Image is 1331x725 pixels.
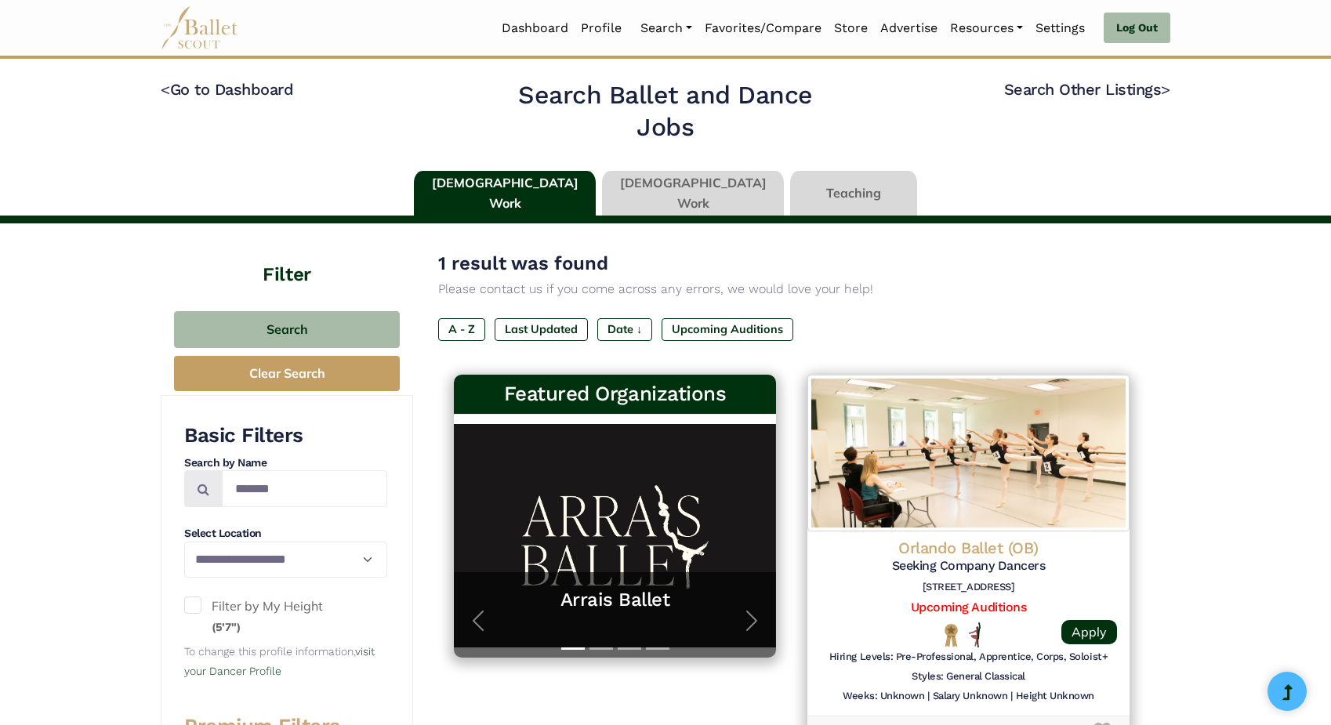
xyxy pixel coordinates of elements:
[411,171,599,216] li: [DEMOGRAPHIC_DATA] Work
[927,690,930,703] h6: |
[933,690,1007,703] h6: Salary Unknown
[184,596,387,636] label: Filter by My Height
[634,12,698,45] a: Search
[787,171,920,216] li: Teaching
[589,640,613,658] button: Slide 2
[466,381,763,408] h3: Featured Organizations
[828,12,874,45] a: Store
[1161,79,1170,99] code: >
[912,670,1025,683] h6: Styles: General Classical
[174,311,400,348] button: Search
[1010,690,1013,703] h6: |
[438,252,608,274] span: 1 result was found
[599,171,787,216] li: [DEMOGRAPHIC_DATA] Work
[820,538,1117,558] h4: Orlando Ballet (OB)
[184,455,387,471] h4: Search by Name
[618,640,641,658] button: Slide 3
[807,375,1130,531] img: Logo
[222,470,387,507] input: Search by names...
[495,12,575,45] a: Dashboard
[820,558,1117,575] h5: Seeking Company Dancers
[184,526,387,542] h4: Select Location
[184,422,387,449] h3: Basic Filters
[184,645,375,678] small: To change this profile information,
[1104,13,1170,44] a: Log Out
[575,12,628,45] a: Profile
[1004,80,1170,99] a: Search Other Listings>
[438,279,1145,299] p: Please contact us if you come across any errors, we would love your help!
[161,223,413,288] h4: Filter
[911,600,1026,614] a: Upcoming Auditions
[646,640,669,658] button: Slide 4
[161,79,170,99] code: <
[843,690,924,703] h6: Weeks: Unknown
[174,356,400,391] button: Clear Search
[597,318,652,340] label: Date ↓
[1061,620,1117,644] a: Apply
[829,651,1108,664] h6: Hiring Levels: Pre-Professional, Apprentice, Corps, Soloist+
[944,12,1029,45] a: Resources
[874,12,944,45] a: Advertise
[438,318,485,340] label: A - Z
[820,581,1117,594] h6: [STREET_ADDRESS]
[489,79,843,144] h2: Search Ballet and Dance Jobs
[941,623,961,647] img: National
[161,80,293,99] a: <Go to Dashboard
[495,318,588,340] label: Last Updated
[1029,12,1091,45] a: Settings
[470,588,760,612] a: Arrais Ballet
[561,640,585,658] button: Slide 1
[969,622,981,647] img: All
[662,318,793,340] label: Upcoming Auditions
[212,620,241,634] small: (5'7")
[698,12,828,45] a: Favorites/Compare
[1016,690,1094,703] h6: Height Unknown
